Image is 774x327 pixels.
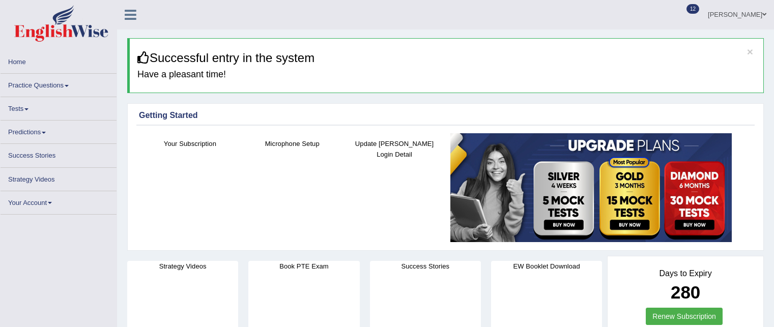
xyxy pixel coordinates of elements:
b: 280 [671,282,700,302]
h4: EW Booklet Download [491,261,602,272]
a: Your Account [1,191,117,211]
h4: Have a pleasant time! [137,70,756,80]
h4: Strategy Videos [127,261,238,272]
a: Home [1,50,117,70]
a: Strategy Videos [1,168,117,188]
div: Getting Started [139,109,752,122]
a: Success Stories [1,144,117,164]
a: Tests [1,97,117,117]
h4: Success Stories [370,261,481,272]
h4: Microphone Setup [246,138,338,149]
button: × [747,46,753,57]
a: Practice Questions [1,74,117,94]
h3: Successful entry in the system [137,51,756,65]
h4: Days to Expiry [619,269,752,278]
span: 12 [686,4,699,14]
a: Renew Subscription [646,308,723,325]
h4: Update [PERSON_NAME] Login Detail [349,138,441,160]
h4: Your Subscription [144,138,236,149]
a: Predictions [1,121,117,140]
img: small5.jpg [450,133,732,242]
h4: Book PTE Exam [248,261,359,272]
